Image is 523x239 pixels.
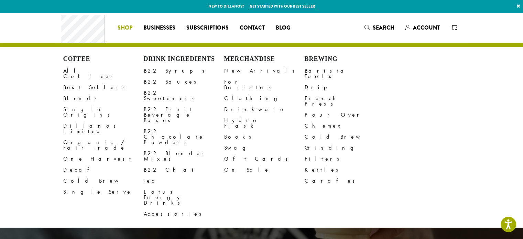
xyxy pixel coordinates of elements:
a: Kettles [305,164,385,175]
a: On Sale [224,164,305,175]
span: Blog [276,24,290,32]
a: French Press [305,93,385,109]
a: B22 Syrups [144,65,224,76]
a: All Coffees [63,65,144,82]
a: Tea [144,175,224,186]
a: Search [359,22,400,33]
a: Accessories [144,208,224,219]
a: B22 Chocolate Powders [144,126,224,148]
a: Gift Cards [224,153,305,164]
a: Dillanos Limited [63,120,144,137]
a: Hydro Flask [224,115,305,131]
a: Decaf [63,164,144,175]
a: Cold Brew [63,175,144,186]
span: Account [413,24,440,32]
a: Organic / Fair Trade [63,137,144,153]
a: Blends [63,93,144,104]
h4: Merchandise [224,55,305,63]
a: Clothing [224,93,305,104]
a: Lotus Energy Drinks [144,186,224,208]
a: Best Sellers [63,82,144,93]
a: Filters [305,153,385,164]
span: Search [373,24,394,32]
span: Businesses [143,24,175,32]
a: Cold Brew [305,131,385,142]
a: Swag [224,142,305,153]
h4: Brewing [305,55,385,63]
a: Chemex [305,120,385,131]
h4: Drink Ingredients [144,55,224,63]
a: B22 Chai [144,164,224,175]
a: Shop [112,22,138,33]
a: Pour Over [305,109,385,120]
a: Get started with our best seller [250,3,315,9]
a: Carafes [305,175,385,186]
span: Contact [240,24,265,32]
a: For Baristas [224,76,305,93]
a: B22 Sauces [144,76,224,87]
a: B22 Fruit Beverage Bases [144,104,224,126]
a: Grinding [305,142,385,153]
a: B22 Blender Mixes [144,148,224,164]
a: One Harvest [63,153,144,164]
a: B22 Sweeteners [144,87,224,104]
a: New Arrivals [224,65,305,76]
a: Single Serve [63,186,144,197]
h4: Coffee [63,55,144,63]
a: Single Origins [63,104,144,120]
a: Books [224,131,305,142]
span: Subscriptions [186,24,229,32]
a: Drip [305,82,385,93]
a: Drinkware [224,104,305,115]
span: Shop [118,24,132,32]
a: Barista Tools [305,65,385,82]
